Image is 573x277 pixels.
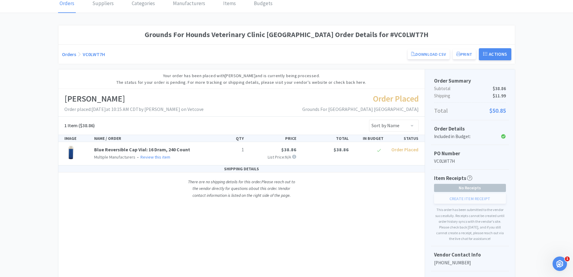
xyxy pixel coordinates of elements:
button: Actions [479,48,511,60]
p: Grounds For [GEOGRAPHIC_DATA] [GEOGRAPHIC_DATA] [302,105,419,113]
div: TOTAL [299,135,351,142]
p: Subtotal [434,85,506,92]
h5: Order Summary [434,77,506,85]
h5: Order Details [434,125,506,133]
div: IN BUDGET [351,135,386,142]
img: e9b6a03f4ab34b10a4a72f0065287426_394588.jpeg [64,146,78,159]
h1: Grounds For Hounds Veterinary Clinic [GEOGRAPHIC_DATA] Order Details for #VC0LWT7H [62,29,511,40]
p: Order placed: [DATE] at 10:15 AM CDT by [PERSON_NAME] on Vetcove [64,105,204,113]
div: Included in Budget: [434,133,482,140]
h1: [PERSON_NAME] [64,92,204,105]
h5: ($38.86) [64,122,95,130]
a: Orders [62,51,76,57]
h5: PO Number [434,150,506,158]
button: Print [453,49,476,59]
div: NAME / ORDER [92,135,211,142]
h5: Item Receipts [434,174,472,182]
span: • [136,154,140,160]
a: Download CSV [408,49,450,59]
p: VC0LWT7H [434,158,506,165]
div: SHIPPING DETAILS [58,165,425,172]
a: Review this item [140,154,170,160]
span: $11.99 [493,92,506,99]
div: QTY [211,135,246,142]
span: Order Placed [373,93,419,104]
span: Order Placed [391,146,418,153]
div: Your order has been placed with [PERSON_NAME] and is currently being processed. The status for yo... [58,69,425,89]
iframe: Intercom live chat [553,257,567,271]
span: 1 Item [64,122,78,128]
i: There are no shipping details for this order. Please reach out to the vendor directly for questio... [188,179,295,198]
h5: Vendor Contact Info [434,251,506,259]
p: List Price: N/A [249,154,296,160]
p: Shipping [434,92,506,99]
p: This order has been submitted to the vendor successfully. Receipts cannot be created until order ... [434,207,506,241]
p: Total [434,106,506,115]
span: $38.86 [493,85,506,92]
span: $38.86 [281,146,296,153]
div: STATUS [386,135,421,142]
a: VC0LWT7H [83,51,105,57]
span: $38.86 [334,146,349,153]
span: Multiple Manufacturers [94,154,135,160]
div: IMAGE [62,135,92,142]
p: 1 [214,146,244,154]
a: Blue Reversible Cap Vial: 16 Dram, 240 Count [94,146,190,153]
span: 1 [565,257,570,261]
span: $50.85 [489,106,506,115]
span: No Receipts [434,184,506,192]
div: PRICE [246,135,299,142]
p: [PHONE_NUMBER] [434,259,506,266]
